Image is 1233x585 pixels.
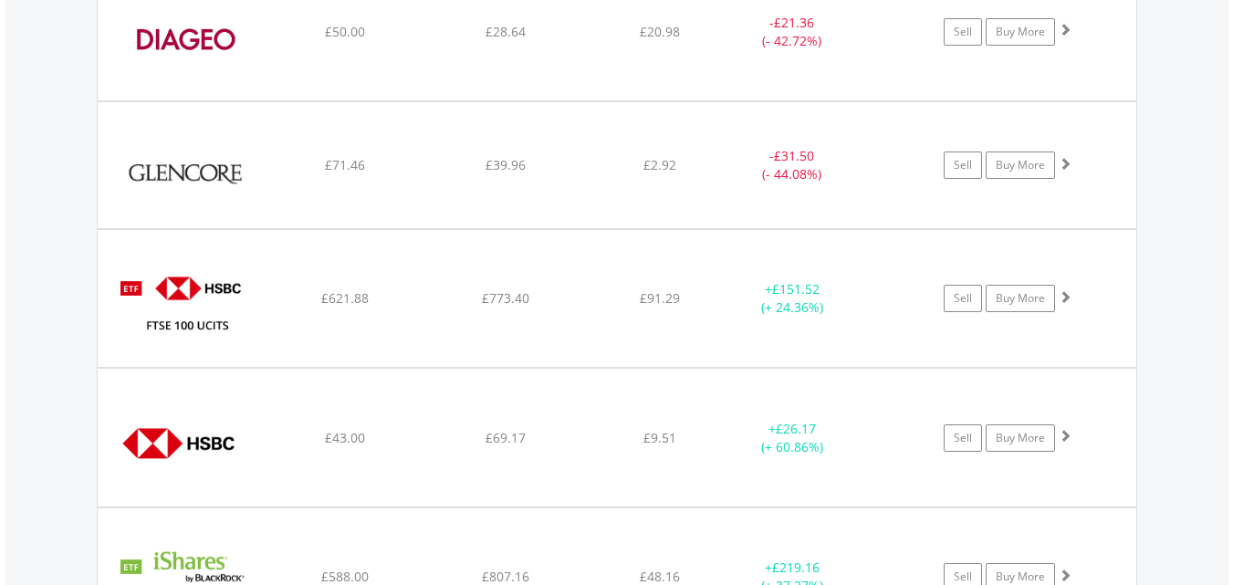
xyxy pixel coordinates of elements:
[482,289,529,307] span: £773.40
[724,280,862,317] div: + (+ 24.36%)
[724,14,862,50] div: - (- 42.72%)
[772,559,820,576] span: £219.16
[986,151,1055,179] a: Buy More
[944,151,982,179] a: Sell
[944,285,982,312] a: Sell
[986,424,1055,452] a: Buy More
[643,429,676,446] span: £9.51
[640,23,680,40] span: £20.98
[486,156,526,173] span: £39.96
[986,285,1055,312] a: Buy More
[325,23,365,40] span: £50.00
[774,14,814,31] span: £21.36
[107,392,264,501] img: EQU.GBP.HSBA.png
[486,23,526,40] span: £28.64
[724,420,862,456] div: + (+ 60.86%)
[482,568,529,585] span: £807.16
[772,280,820,298] span: £151.52
[325,429,365,446] span: £43.00
[321,289,369,307] span: £621.88
[944,18,982,46] a: Sell
[774,147,814,164] span: £31.50
[643,156,676,173] span: £2.92
[107,125,264,224] img: EQU.GBP.GLEN.png
[986,18,1055,46] a: Buy More
[776,420,816,437] span: £26.17
[107,253,264,362] img: EQU.GBP.HUKX.png
[640,568,680,585] span: £48.16
[944,424,982,452] a: Sell
[724,147,862,183] div: - (- 44.08%)
[486,429,526,446] span: £69.17
[325,156,365,173] span: £71.46
[321,568,369,585] span: £588.00
[640,289,680,307] span: £91.29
